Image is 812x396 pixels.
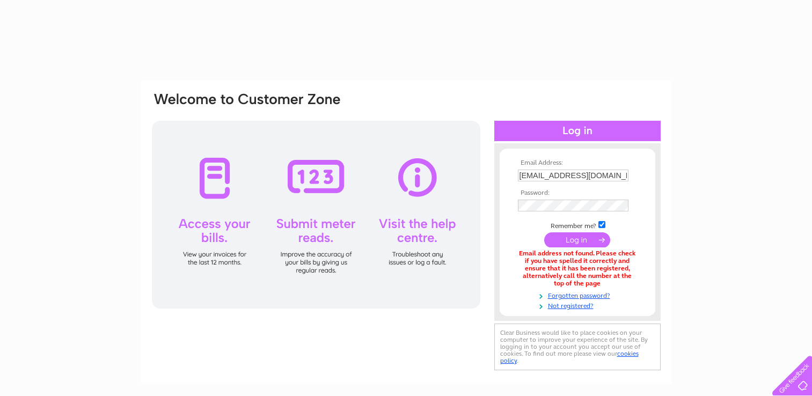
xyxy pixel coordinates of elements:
td: Remember me? [515,219,640,230]
div: Email address not found. Please check if you have spelled it correctly and ensure that it has bee... [518,250,637,287]
th: Email Address: [515,159,640,167]
a: Forgotten password? [518,290,640,300]
div: Clear Business would like to place cookies on your computer to improve your experience of the sit... [494,324,661,370]
th: Password: [515,189,640,197]
a: Not registered? [518,300,640,310]
input: Submit [544,232,610,247]
a: cookies policy [500,350,639,364]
